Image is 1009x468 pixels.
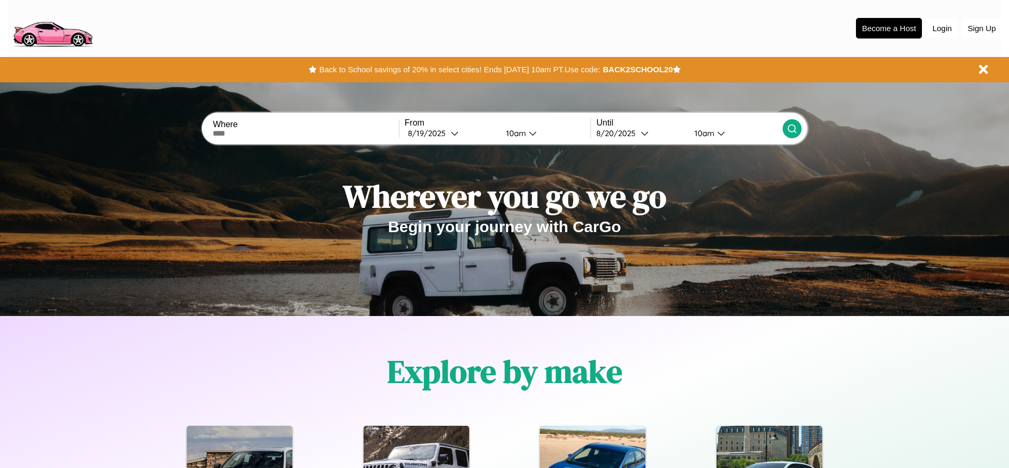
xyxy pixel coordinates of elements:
img: logo [8,5,97,50]
button: 8/19/2025 [405,128,498,139]
label: From [405,118,591,128]
button: Become a Host [856,18,922,39]
button: Back to School savings of 20% in select cities! Ends [DATE] 10am PT.Use code: [317,62,603,77]
div: 8 / 20 / 2025 [596,128,641,138]
button: 10am [498,128,591,139]
label: Where [213,120,398,129]
div: 10am [689,128,717,138]
h1: Explore by make [387,350,622,393]
div: 8 / 19 / 2025 [408,128,451,138]
label: Until [596,118,782,128]
b: BACK2SCHOOL20 [603,65,673,74]
button: Login [927,18,957,38]
button: Sign Up [963,18,1001,38]
div: 10am [501,128,529,138]
button: 10am [686,128,782,139]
